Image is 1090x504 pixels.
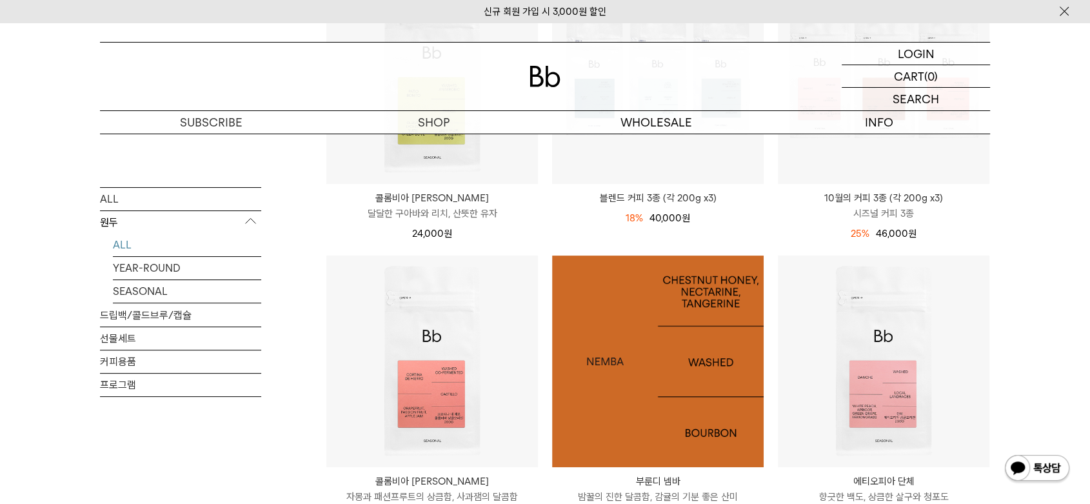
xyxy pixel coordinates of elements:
p: (0) [924,65,938,87]
a: 부룬디 넴바 [552,256,764,467]
a: 10월의 커피 3종 (각 200g x3) 시즈널 커피 3종 [778,190,989,221]
a: 블렌드 커피 3종 (각 200g x3) [552,190,764,206]
a: 신규 회원 가입 시 3,000원 할인 [484,6,606,17]
a: SEASONAL [113,280,261,303]
p: 원두 [100,211,261,234]
div: 25% [851,226,869,241]
p: 달달한 구아바와 리치, 산뜻한 유자 [326,206,538,221]
p: 부룬디 넴바 [552,474,764,489]
a: SHOP [322,111,545,134]
a: ALL [100,188,261,210]
span: 40,000 [649,212,690,224]
a: 콜롬비아 [PERSON_NAME] 달달한 구아바와 리치, 산뜻한 유자 [326,190,538,221]
a: SUBSCRIBE [100,111,322,134]
img: 1000000482_add2_062.jpg [552,256,764,467]
a: 선물세트 [100,327,261,350]
a: LOGIN [842,43,990,65]
span: 원 [908,228,917,239]
p: 10월의 커피 3종 (각 200g x3) [778,190,989,206]
span: 46,000 [876,228,917,239]
img: 에티오피아 단체 [778,256,989,467]
p: WHOLESALE [545,111,768,134]
p: CART [894,65,924,87]
p: LOGIN [898,43,935,65]
span: 원 [444,228,452,239]
img: 콜롬비아 코르티나 데 예로 [326,256,538,467]
p: SEARCH [893,88,939,110]
a: CART (0) [842,65,990,88]
a: ALL [113,234,261,256]
img: 로고 [530,66,560,87]
span: 24,000 [412,228,452,239]
a: YEAR-ROUND [113,257,261,279]
p: 콜롬비아 [PERSON_NAME] [326,474,538,489]
p: 시즈널 커피 3종 [778,206,989,221]
p: 에티오피아 단체 [778,474,989,489]
p: 콜롬비아 [PERSON_NAME] [326,190,538,206]
p: INFO [768,111,990,134]
a: 드립백/콜드브루/캡슐 [100,304,261,327]
img: 카카오톡 채널 1:1 채팅 버튼 [1004,454,1071,485]
div: 18% [626,210,643,226]
span: 원 [682,212,690,224]
a: 프로그램 [100,374,261,396]
a: 커피용품 [100,350,261,373]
